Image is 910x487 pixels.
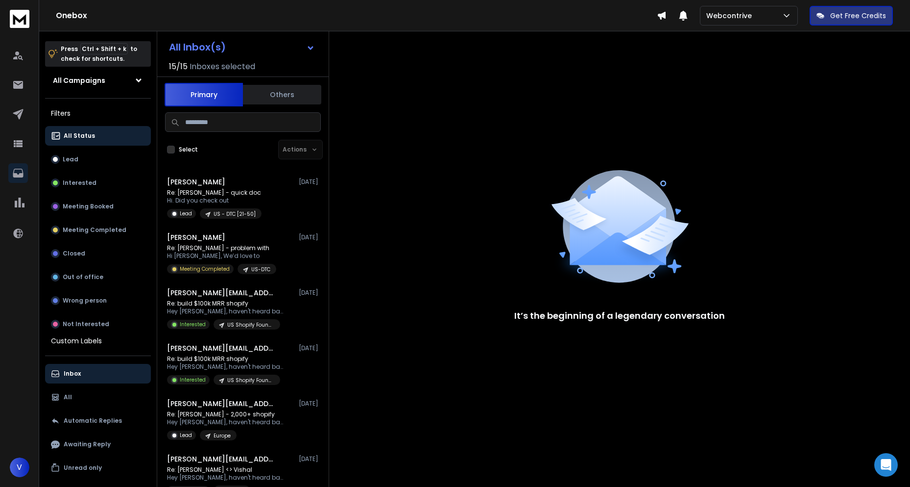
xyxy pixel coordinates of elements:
[45,411,151,431] button: Automatic Replies
[214,432,231,439] p: Europe
[64,417,122,425] p: Automatic Replies
[180,376,206,384] p: Interested
[63,320,109,328] p: Not Interested
[214,210,256,218] p: US - DTC [21-50]
[167,189,262,197] p: Re: [PERSON_NAME] - quick doc
[45,197,151,216] button: Meeting Booked
[169,42,226,52] h1: All Inbox(s)
[45,364,151,384] button: Inbox
[299,455,321,463] p: [DATE]
[167,232,225,242] h1: [PERSON_NAME]
[64,132,95,140] p: All Status
[167,197,262,205] p: Hi. Did you check out
[45,106,151,120] h3: Filters
[830,11,886,21] p: Get Free Credits
[45,71,151,90] button: All Campaigns
[53,76,105,85] h1: All Campaigns
[167,244,276,252] p: Re: [PERSON_NAME] - problem with
[45,291,151,310] button: Wrong person
[179,146,198,154] label: Select
[56,10,657,22] h1: Onebox
[63,297,107,305] p: Wrong person
[167,410,285,418] p: Re: [PERSON_NAME] - 2,000+ shopify
[45,267,151,287] button: Out of office
[180,210,192,217] p: Lead
[299,344,321,352] p: [DATE]
[63,203,114,210] p: Meeting Booked
[45,173,151,193] button: Interested
[167,363,285,371] p: Hey [PERSON_NAME], haven't heard back
[874,453,898,477] div: Open Intercom Messenger
[180,321,206,328] p: Interested
[45,126,151,146] button: All Status
[64,370,81,378] p: Inbox
[299,178,321,186] p: [DATE]
[45,314,151,334] button: Not Interested
[227,377,274,384] p: US Shopify Founders
[45,244,151,263] button: Closed
[64,464,102,472] p: Unread only
[45,220,151,240] button: Meeting Completed
[167,300,285,308] p: Re: build $100k MRR shopify
[167,355,285,363] p: Re: build $100k MRR shopify
[45,458,151,478] button: Unread only
[63,226,126,234] p: Meeting Completed
[10,458,29,477] button: V
[167,454,275,464] h1: [PERSON_NAME][EMAIL_ADDRESS][DOMAIN_NAME]
[167,343,275,353] h1: [PERSON_NAME][EMAIL_ADDRESS][DOMAIN_NAME]
[63,179,96,187] p: Interested
[45,150,151,169] button: Lead
[10,10,29,28] img: logo
[243,84,321,105] button: Others
[169,61,188,73] span: 15 / 15
[706,11,756,21] p: Webcontrive
[167,474,285,482] p: Hey [PERSON_NAME], haven't heard back
[80,43,128,54] span: Ctrl + Shift + k
[299,233,321,241] p: [DATE]
[190,61,255,73] h3: Inboxes selected
[51,336,102,346] h3: Custom Labels
[167,418,285,426] p: Hey [PERSON_NAME], haven't heard back
[251,266,270,273] p: US-DTC
[165,83,243,106] button: Primary
[180,432,192,439] p: Lead
[64,440,111,448] p: Awaiting Reply
[61,44,137,64] p: Press to check for shortcuts.
[63,273,103,281] p: Out of office
[167,308,285,315] p: Hey [PERSON_NAME], haven't heard back
[167,288,275,298] h1: [PERSON_NAME][EMAIL_ADDRESS][DOMAIN_NAME]
[63,250,85,257] p: Closed
[167,177,225,187] h1: [PERSON_NAME]
[63,155,78,163] p: Lead
[227,321,274,329] p: US Shopify Founders
[45,435,151,454] button: Awaiting Reply
[161,37,323,57] button: All Inbox(s)
[167,252,276,260] p: Hi [PERSON_NAME], We’d love to
[810,6,893,26] button: Get Free Credits
[299,400,321,408] p: [DATE]
[167,399,275,409] h1: [PERSON_NAME][EMAIL_ADDRESS][DOMAIN_NAME]
[45,387,151,407] button: All
[299,289,321,297] p: [DATE]
[167,466,285,474] p: Re: [PERSON_NAME] <> Vishal
[180,265,230,273] p: Meeting Completed
[64,393,72,401] p: All
[514,309,725,323] p: It’s the beginning of a legendary conversation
